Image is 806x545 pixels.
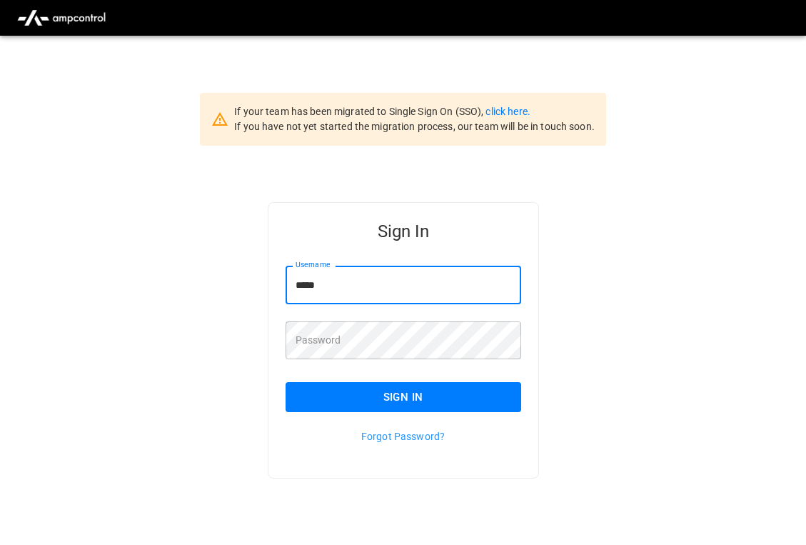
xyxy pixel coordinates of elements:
span: If your team has been migrated to Single Sign On (SSO), [234,106,485,117]
p: Forgot Password? [286,429,521,444]
label: Username [296,259,330,271]
span: If you have not yet started the migration process, our team will be in touch soon. [234,121,595,132]
a: click here. [485,106,530,117]
img: ampcontrol.io logo [11,4,111,31]
h5: Sign In [286,220,521,243]
button: Sign In [286,382,521,412]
